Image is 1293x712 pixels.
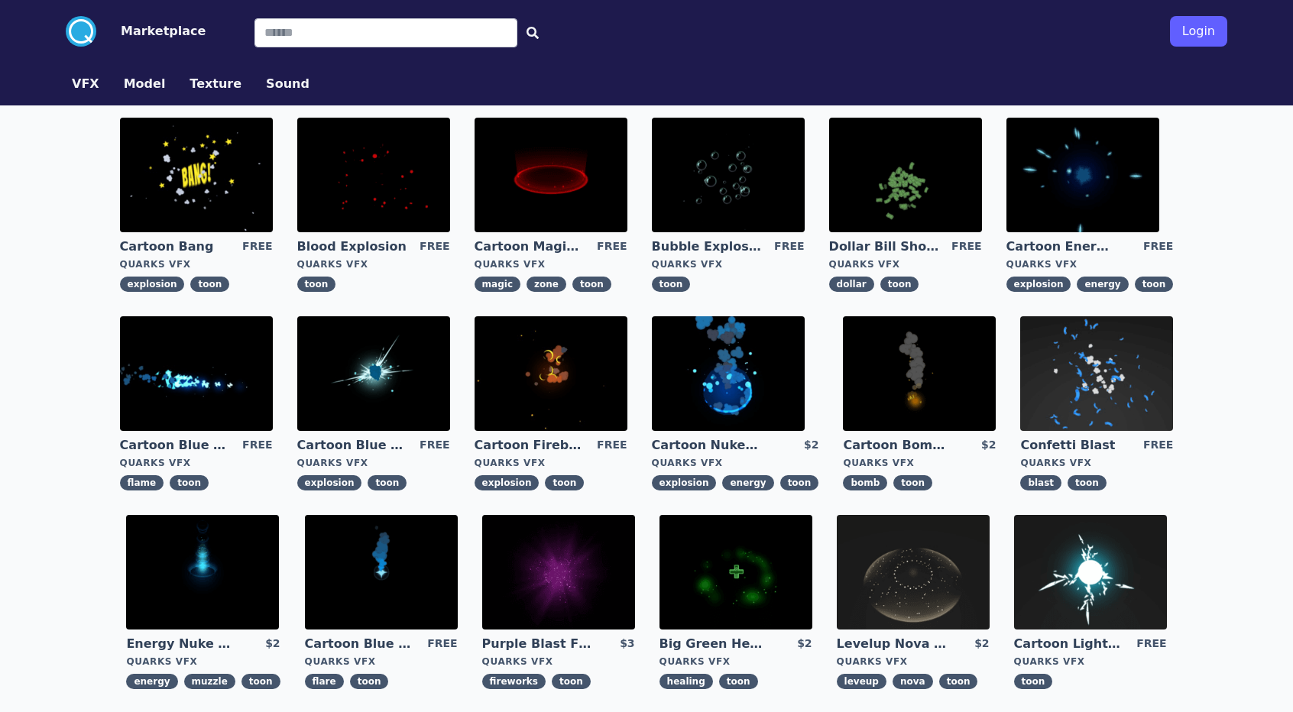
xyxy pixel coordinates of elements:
div: Quarks VFX [659,655,812,668]
a: Cartoon Blue Flamethrower [120,437,230,454]
button: Marketplace [121,22,206,40]
img: imgAlt [1014,515,1167,629]
div: FREE [420,238,449,255]
span: toon [170,475,209,490]
img: imgAlt [120,118,273,232]
img: imgAlt [837,515,990,629]
div: FREE [1143,238,1173,255]
img: imgAlt [843,316,996,431]
a: Cartoon Lightning Ball [1014,636,1124,652]
span: toon [780,475,819,490]
a: Login [1170,10,1227,53]
a: Cartoon Energy Explosion [1006,238,1116,255]
span: explosion [120,277,185,292]
img: imgAlt [659,515,812,629]
span: toon [368,475,407,490]
div: $2 [797,636,812,652]
a: Cartoon Blue Gas Explosion [297,437,407,454]
span: toon [1068,475,1107,490]
span: leveup [837,674,886,689]
span: dollar [829,277,874,292]
div: Quarks VFX [297,258,450,270]
img: imgAlt [475,316,627,431]
img: imgAlt [652,316,805,431]
div: FREE [427,636,457,652]
a: VFX [60,75,112,93]
div: Quarks VFX [126,655,280,668]
a: Sound [254,75,322,93]
div: Quarks VFX [652,258,805,270]
div: FREE [951,238,981,255]
span: toon [880,277,919,292]
button: VFX [72,75,99,93]
a: Cartoon Blue Flare [305,636,415,652]
span: explosion [475,475,540,490]
a: Cartoon Fireball Explosion [475,437,585,454]
span: energy [1077,277,1128,292]
span: zone [527,277,566,292]
img: imgAlt [1006,118,1159,232]
button: Sound [266,75,309,93]
input: Search [254,18,517,47]
div: FREE [597,238,627,255]
div: Quarks VFX [652,457,819,469]
img: imgAlt [120,316,273,431]
div: FREE [597,437,627,454]
a: Big Green Healing Effect [659,636,770,652]
img: imgAlt [126,515,279,629]
span: healing [659,674,713,689]
img: imgAlt [482,515,635,629]
a: Purple Blast Fireworks [482,636,592,652]
div: $2 [974,636,989,652]
div: Quarks VFX [120,457,273,469]
a: Cartoon Bomb Fuse [843,437,953,454]
div: $2 [265,636,280,652]
span: blast [1020,475,1061,490]
span: explosion [297,475,362,490]
img: imgAlt [475,118,627,232]
div: $2 [804,437,818,454]
span: nova [893,674,933,689]
a: Marketplace [96,22,206,40]
div: Quarks VFX [837,655,990,668]
span: explosion [652,475,717,490]
div: FREE [1136,636,1166,652]
a: Cartoon Nuke Energy Explosion [652,437,762,454]
span: toon [652,277,691,292]
div: $2 [981,437,996,454]
button: Texture [190,75,241,93]
a: Texture [177,75,254,93]
a: Levelup Nova Effect [837,636,947,652]
div: FREE [420,437,449,454]
span: toon [719,674,758,689]
span: bomb [843,475,887,490]
div: FREE [774,238,804,255]
span: energy [722,475,773,490]
img: imgAlt [305,515,458,629]
div: Quarks VFX [475,457,627,469]
div: Quarks VFX [305,655,458,668]
div: Quarks VFX [120,258,273,270]
div: FREE [242,437,272,454]
span: toon [893,475,932,490]
div: $3 [620,636,634,652]
span: toon [939,674,978,689]
div: Quarks VFX [1014,655,1167,668]
div: Quarks VFX [1020,457,1173,469]
span: toon [572,277,611,292]
span: flare [305,674,344,689]
img: imgAlt [829,118,982,232]
img: imgAlt [297,316,450,431]
a: Energy Nuke Muzzle Flash [126,636,236,652]
a: Model [112,75,178,93]
span: fireworks [482,674,546,689]
img: imgAlt [652,118,805,232]
a: Cartoon Magic Zone [475,238,585,255]
button: Model [124,75,166,93]
button: Login [1170,16,1227,47]
span: toon [190,277,229,292]
a: Bubble Explosion [652,238,762,255]
a: Dollar Bill Shower [829,238,939,255]
span: magic [475,277,520,292]
span: toon [552,674,591,689]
